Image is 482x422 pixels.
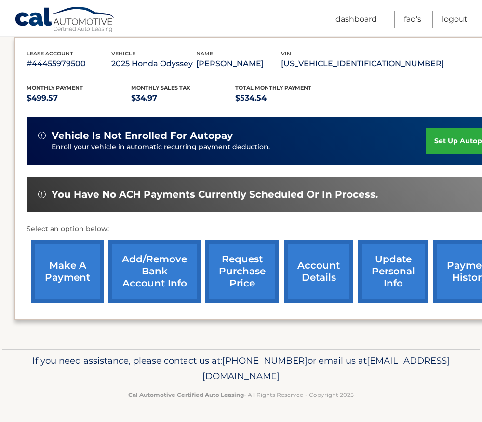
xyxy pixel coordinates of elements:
[27,92,131,105] p: $499.57
[281,50,291,57] span: vin
[128,391,244,398] strong: Cal Automotive Certified Auto Leasing
[17,390,465,400] p: - All Rights Reserved - Copyright 2025
[52,189,378,201] span: You have no ACH payments currently scheduled or in process.
[27,57,111,70] p: #44455979500
[111,50,135,57] span: vehicle
[235,92,340,105] p: $534.54
[222,355,308,366] span: [PHONE_NUMBER]
[358,240,428,303] a: update personal info
[205,240,279,303] a: request purchase price
[38,191,46,198] img: alert-white.svg
[111,57,196,70] p: 2025 Honda Odyssey
[235,84,311,91] span: Total Monthly Payment
[196,57,281,70] p: [PERSON_NAME]
[335,11,377,28] a: Dashboard
[38,132,46,139] img: alert-white.svg
[404,11,421,28] a: FAQ's
[281,57,444,70] p: [US_VEHICLE_IDENTIFICATION_NUMBER]
[131,92,236,105] p: $34.97
[52,142,426,152] p: Enroll your vehicle in automatic recurring payment deduction.
[284,240,353,303] a: account details
[17,353,465,384] p: If you need assistance, please contact us at: or email us at
[14,6,116,34] a: Cal Automotive
[27,50,73,57] span: lease account
[27,84,83,91] span: Monthly Payment
[108,240,201,303] a: Add/Remove bank account info
[31,240,104,303] a: make a payment
[442,11,468,28] a: Logout
[52,130,233,142] span: vehicle is not enrolled for autopay
[196,50,213,57] span: name
[131,84,190,91] span: Monthly sales Tax
[202,355,450,381] span: [EMAIL_ADDRESS][DOMAIN_NAME]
